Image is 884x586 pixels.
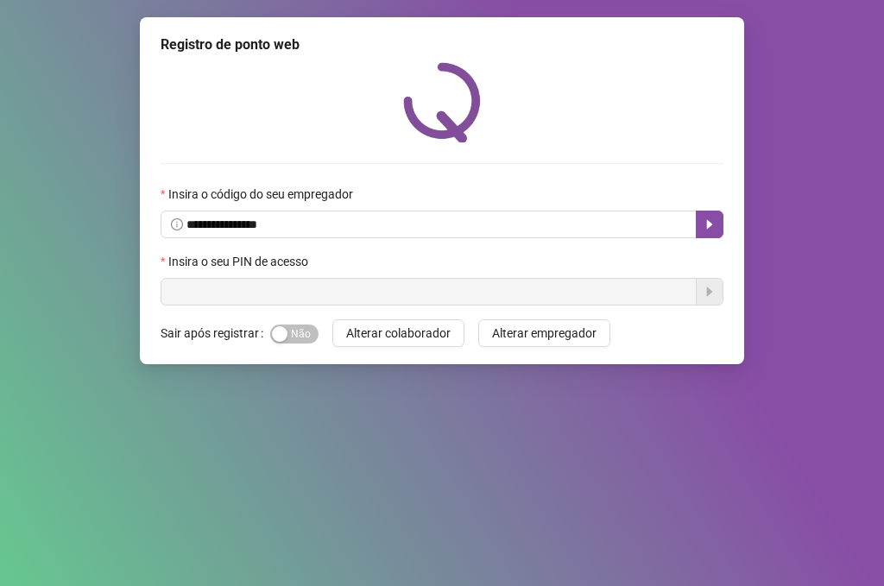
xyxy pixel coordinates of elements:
label: Insira o código do seu empregador [161,185,364,204]
label: Sair após registrar [161,319,270,347]
span: Alterar empregador [492,324,597,343]
span: info-circle [171,218,183,230]
button: Alterar colaborador [332,319,464,347]
label: Insira o seu PIN de acesso [161,252,319,271]
img: QRPoint [403,62,481,142]
button: Alterar empregador [478,319,610,347]
span: Alterar colaborador [346,324,451,343]
div: Registro de ponto web [161,35,723,55]
span: caret-right [703,217,717,231]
